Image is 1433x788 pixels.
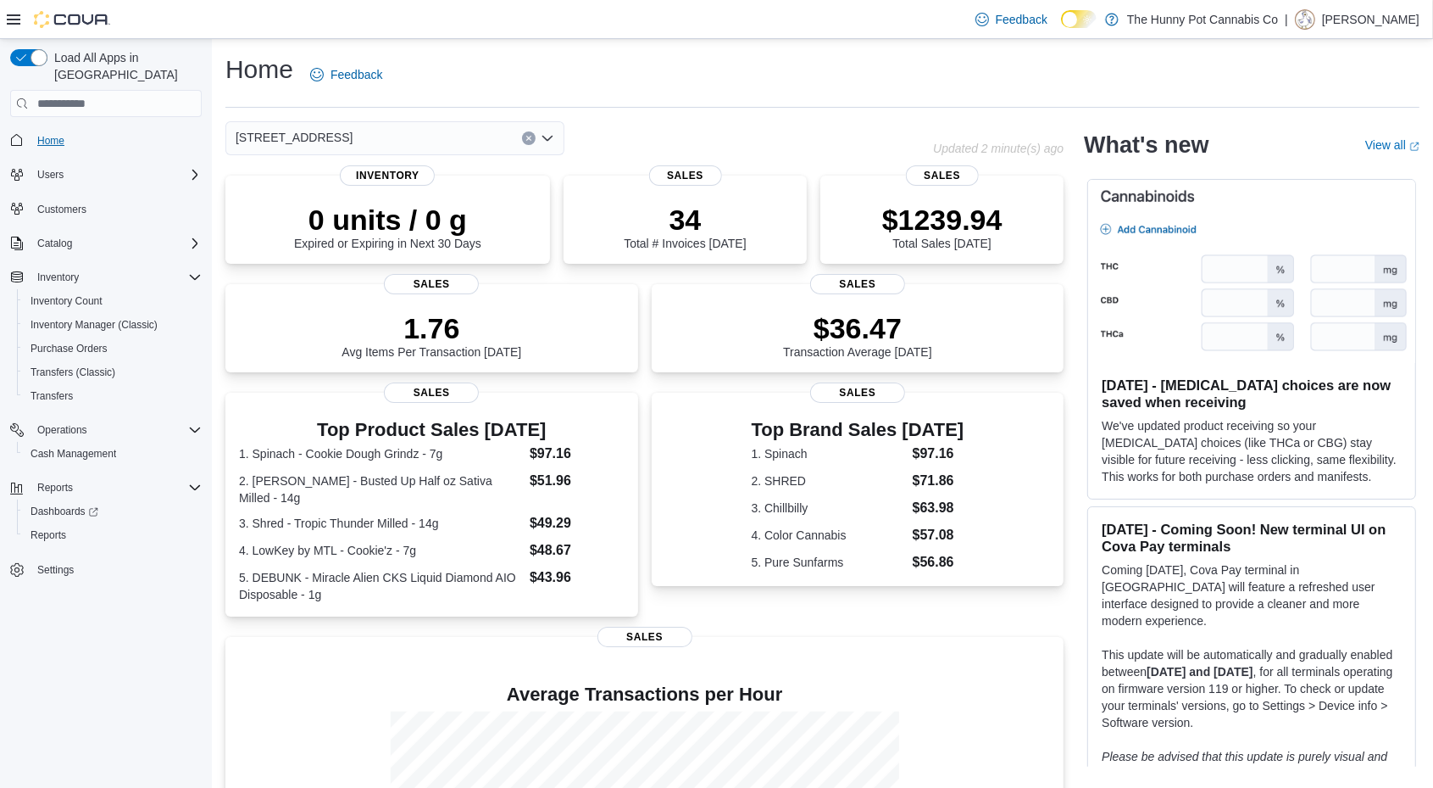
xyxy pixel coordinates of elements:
p: 1.76 [342,311,521,345]
dt: 1. Spinach [752,445,906,462]
button: Home [3,127,208,152]
button: Purchase Orders [17,337,208,360]
button: Cash Management [17,442,208,466]
dd: $51.96 [530,471,625,491]
button: Operations [31,420,94,440]
span: Sales [597,627,692,647]
button: Users [3,163,208,187]
span: Inventory Manager (Classic) [31,318,158,332]
dt: 1. Spinach - Cookie Dough Grindz - 7g [239,445,523,462]
span: Dashboards [24,501,202,522]
dd: $63.98 [913,498,964,518]
span: Transfers [31,389,73,403]
div: Expired or Expiring in Next 30 Days [294,203,481,250]
svg: External link [1409,142,1419,152]
div: Avg Items Per Transaction [DATE] [342,311,521,359]
p: The Hunny Pot Cannabis Co [1127,9,1278,30]
h3: Top Product Sales [DATE] [239,420,625,440]
button: Transfers (Classic) [17,360,208,384]
a: Home [31,131,71,151]
button: Clear input [522,131,536,145]
button: Settings [3,557,208,582]
dt: 3. Chillbilly [752,500,906,517]
button: Inventory Count [17,289,208,313]
span: Customers [37,203,86,216]
dt: 5. DEBUNK - Miracle Alien CKS Liquid Diamond AIO Disposable - 1g [239,569,523,603]
span: Inventory [37,271,79,284]
input: Dark Mode [1061,10,1097,28]
p: This update will be automatically and gradually enabled between , for all terminals operating on ... [1102,646,1402,731]
button: Reports [17,523,208,547]
nav: Complex example [10,120,202,626]
p: We've updated product receiving so your [MEDICAL_DATA] choices (like THCa or CBG) stay visible fo... [1102,417,1402,485]
button: Reports [3,476,208,500]
a: Transfers (Classic) [24,362,122,383]
button: Inventory Manager (Classic) [17,313,208,337]
span: Transfers (Classic) [24,362,202,383]
button: Open list of options [541,131,554,145]
h3: Top Brand Sales [DATE] [752,420,964,440]
h3: [DATE] - Coming Soon! New terminal UI on Cova Pay terminals [1102,521,1402,555]
span: Sales [810,383,905,403]
span: Sales [384,383,479,403]
span: Feedback [996,11,1047,28]
span: Operations [31,420,202,440]
dd: $43.96 [530,567,625,588]
span: Feedback [330,66,382,83]
em: Please be advised that this update is purely visual and does not impact payment functionality. [1102,750,1387,780]
p: Coming [DATE], Cova Pay terminal in [GEOGRAPHIC_DATA] will feature a refreshed user interface des... [1102,562,1402,629]
a: Cash Management [24,444,123,464]
p: 0 units / 0 g [294,203,481,237]
span: Cash Management [24,444,202,464]
span: Dashboards [31,505,98,518]
span: [STREET_ADDRESS] [236,127,353,148]
h4: Average Transactions per Hour [239,685,1050,705]
button: Inventory [3,265,208,289]
a: Reports [24,525,73,545]
button: Customers [3,197,208,221]
span: Users [31,165,202,185]
dt: 2. [PERSON_NAME] - Busted Up Half oz Sativa Milled - 14g [239,472,523,506]
h2: What's new [1084,131,1208,159]
dd: $57.08 [913,525,964,545]
dt: 4. LowKey by MTL - Cookie'z - 7g [239,542,523,559]
p: Updated 2 minute(s) ago [933,142,1064,155]
a: View allExternal link [1365,138,1419,152]
span: Catalog [37,237,72,250]
a: Transfers [24,386,80,406]
a: Dashboards [24,501,105,522]
p: 34 [624,203,746,237]
span: Reports [31,528,66,542]
dd: $48.67 [530,540,625,561]
span: Sales [810,274,905,294]
dt: 3. Shred - Tropic Thunder Milled - 14g [239,515,523,532]
span: Settings [31,559,202,580]
button: Catalog [3,232,208,255]
span: Inventory Count [31,294,103,308]
span: Transfers [24,386,202,406]
span: Catalog [31,233,202,254]
span: Sales [648,165,721,186]
a: Feedback [303,58,389,92]
span: Cash Management [31,447,116,461]
span: Inventory [31,267,202,288]
p: | [1285,9,1288,30]
a: Inventory Count [24,291,109,311]
a: Inventory Manager (Classic) [24,315,164,335]
span: Settings [37,563,74,577]
span: Purchase Orders [31,342,108,355]
dd: $97.16 [530,444,625,464]
dd: $71.86 [913,471,964,491]
div: Total Sales [DATE] [882,203,1003,250]
span: Inventory Count [24,291,202,311]
dd: $97.16 [913,444,964,464]
a: Settings [31,560,81,580]
dd: $56.86 [913,552,964,573]
div: Total # Invoices [DATE] [624,203,746,250]
dt: 5. Pure Sunfarms [752,554,906,571]
a: Dashboards [17,500,208,523]
span: Load All Apps in [GEOGRAPHIC_DATA] [47,49,202,83]
button: Inventory [31,267,86,288]
span: Customers [31,198,202,220]
span: Sales [384,274,479,294]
